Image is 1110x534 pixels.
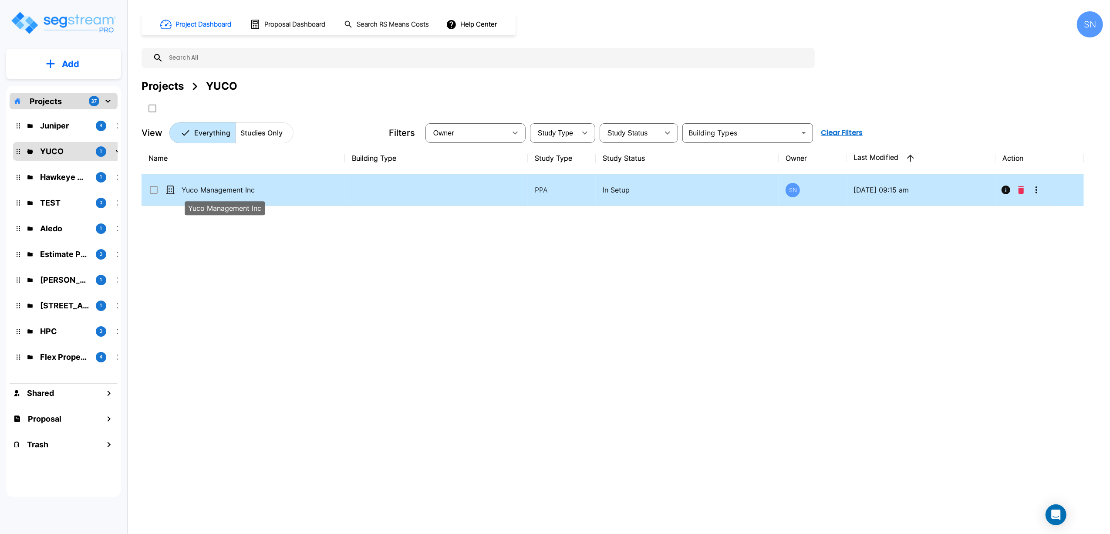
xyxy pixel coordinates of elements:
[246,15,330,34] button: Proposal Dashboard
[144,100,161,117] button: SelectAll
[535,185,589,195] p: PPA
[10,10,117,35] img: Logo
[169,122,236,143] button: Everything
[528,142,596,174] th: Study Type
[100,148,102,155] p: 1
[40,223,89,234] p: Aledo
[601,121,659,145] div: Select
[100,199,103,206] p: 0
[603,185,772,195] p: In Setup
[1015,181,1028,199] button: Delete
[607,129,648,137] span: Study Status
[40,197,89,209] p: TEST
[142,142,345,174] th: Name
[100,276,102,284] p: 1
[389,126,415,139] p: Filters
[27,439,48,450] h1: Trash
[163,48,810,68] input: Search All
[997,181,1015,199] button: Info
[100,302,102,309] p: 1
[188,203,261,213] p: Yuco Management Inc
[194,128,230,138] p: Everything
[596,142,779,174] th: Study Status
[444,16,500,33] button: Help Center
[240,128,283,138] p: Studies Only
[169,122,294,143] div: Platform
[30,95,62,107] p: Projects
[40,171,89,183] p: Hawkeye Medical LLC
[786,183,800,197] div: SN
[1028,181,1045,199] button: More-Options
[175,20,231,30] h1: Project Dashboard
[6,51,121,77] button: Add
[100,250,103,258] p: 0
[685,127,796,139] input: Building Types
[91,98,97,105] p: 37
[40,145,89,157] p: YUCO
[433,129,454,137] span: Owner
[27,387,54,399] h1: Shared
[854,185,989,195] p: [DATE] 09:15 am
[100,353,103,361] p: 4
[182,185,269,195] p: Yuco Management Inc
[40,248,89,260] p: Estimate Property
[100,122,103,129] p: 8
[345,142,528,174] th: Building Type
[40,300,89,311] p: 138 Polecat Lane
[40,274,89,286] p: Kessler Rental
[817,124,866,142] button: Clear Filters
[1077,11,1103,37] div: SN
[427,121,506,145] div: Select
[341,16,434,33] button: Search RS Means Costs
[847,142,995,174] th: Last Modified
[100,225,102,232] p: 1
[62,57,79,71] p: Add
[1046,504,1066,525] div: Open Intercom Messenger
[538,129,573,137] span: Study Type
[100,328,103,335] p: 0
[206,78,237,94] div: YUCO
[40,351,89,363] p: Flex Properties
[235,122,294,143] button: Studies Only
[798,127,810,139] button: Open
[28,413,61,425] h1: Proposal
[100,173,102,181] p: 1
[40,120,89,132] p: Juniper
[357,20,429,30] h1: Search RS Means Costs
[157,15,236,34] button: Project Dashboard
[532,121,576,145] div: Select
[142,126,162,139] p: View
[142,78,184,94] div: Projects
[40,325,89,337] p: HPC
[995,142,1083,174] th: Action
[264,20,325,30] h1: Proposal Dashboard
[779,142,847,174] th: Owner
